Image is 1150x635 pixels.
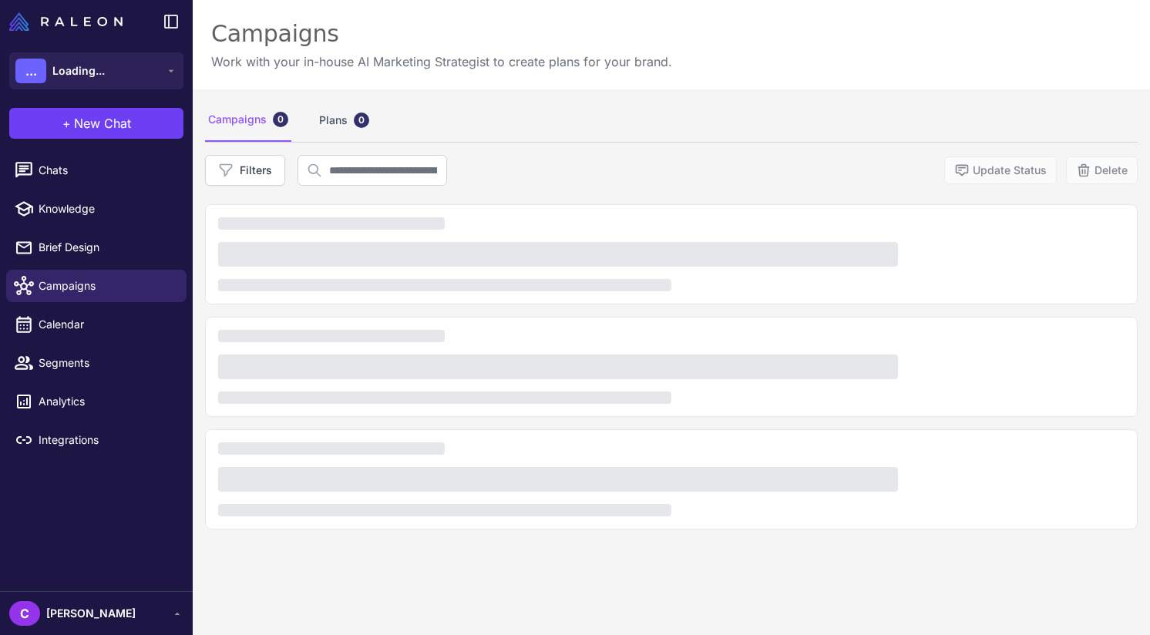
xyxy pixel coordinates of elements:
[39,162,174,179] span: Chats
[46,605,136,622] span: [PERSON_NAME]
[6,231,187,264] a: Brief Design
[6,424,187,456] a: Integrations
[6,385,187,418] a: Analytics
[316,99,372,142] div: Plans
[9,12,129,31] a: Raleon Logo
[62,114,71,133] span: +
[9,52,183,89] button: ...Loading...
[39,316,174,333] span: Calendar
[9,12,123,31] img: Raleon Logo
[39,432,174,449] span: Integrations
[211,52,672,71] p: Work with your in-house AI Marketing Strategist to create plans for your brand.
[39,200,174,217] span: Knowledge
[9,601,40,626] div: C
[354,113,369,128] div: 0
[9,108,183,139] button: +New Chat
[205,99,291,142] div: Campaigns
[205,155,285,186] button: Filters
[39,239,174,256] span: Brief Design
[39,393,174,410] span: Analytics
[6,270,187,302] a: Campaigns
[15,59,46,83] div: ...
[6,193,187,225] a: Knowledge
[39,277,174,294] span: Campaigns
[6,347,187,379] a: Segments
[74,114,131,133] span: New Chat
[211,18,672,49] div: Campaigns
[6,154,187,186] a: Chats
[1066,156,1138,184] button: Delete
[39,354,174,371] span: Segments
[273,112,288,127] div: 0
[6,308,187,341] a: Calendar
[944,156,1057,184] button: Update Status
[52,62,105,79] span: Loading...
